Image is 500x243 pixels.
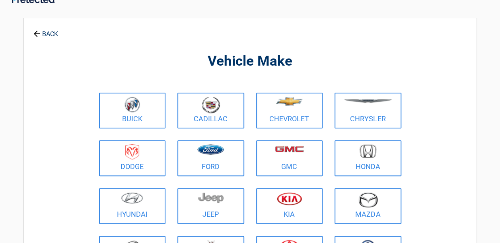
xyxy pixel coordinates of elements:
img: cadillac [202,97,220,113]
a: Hyundai [99,188,166,224]
a: Honda [335,140,401,176]
a: GMC [256,140,323,176]
h2: Vehicle Make [97,52,403,71]
a: Buick [99,93,166,128]
a: Chrysler [335,93,401,128]
img: buick [125,97,140,113]
img: jeep [198,192,224,203]
a: Ford [177,140,244,176]
img: dodge [125,144,139,160]
img: hyundai [121,192,143,204]
a: Mazda [335,188,401,224]
a: Kia [256,188,323,224]
img: chrysler [344,99,392,103]
a: Chevrolet [256,93,323,128]
img: mazda [358,192,378,208]
img: chevrolet [276,97,303,106]
a: Cadillac [177,93,244,128]
img: ford [197,144,224,155]
a: Dodge [99,140,166,176]
img: honda [360,144,376,158]
img: gmc [275,146,304,152]
a: BACK [32,23,60,37]
a: Jeep [177,188,244,224]
img: kia [277,192,302,205]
